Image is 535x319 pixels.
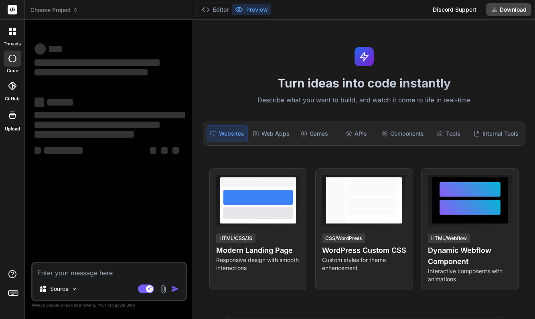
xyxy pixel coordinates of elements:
div: Components [378,125,427,142]
img: Pick Models [71,286,78,293]
button: Download [486,3,531,16]
p: Responsive design with smooth interactions [216,256,300,272]
span: ‌ [34,59,160,66]
span: ‌ [34,98,44,107]
h4: WordPress Custom CSS [322,245,406,256]
span: ‌ [34,43,46,55]
span: ‌ [34,69,148,75]
div: Tools [429,125,469,142]
p: Custom styles for theme enhancement [322,256,406,272]
span: ‌ [172,147,179,154]
label: threads [4,41,21,47]
span: ‌ [47,99,73,106]
p: Source [50,285,69,293]
h4: Dynamic Webflow Component [428,245,512,267]
label: Upload [5,126,20,132]
div: HTML/Webflow [428,234,470,243]
span: ‌ [150,147,156,154]
h4: Modern Landing Page [216,245,300,256]
p: Interactive components with animations [428,267,512,283]
span: Choose Project [30,6,78,14]
span: ‌ [34,122,160,128]
div: Web Apps [249,125,293,142]
span: ‌ [44,147,83,154]
img: attachment [159,284,168,294]
span: ‌ [34,112,185,118]
div: Discord Support [428,3,481,16]
div: HTML/CSS/JS [216,234,255,243]
div: Websites [207,125,248,142]
button: Editor [199,4,232,15]
p: Describe what you want to build, and watch it come to life in real-time [198,95,530,106]
label: GitHub [5,95,20,102]
button: Preview [232,4,271,15]
span: ‌ [34,147,41,154]
img: icon [171,285,179,293]
div: APIs [336,125,376,142]
h1: Turn ideas into code instantly [198,76,530,90]
div: Internal Tools [470,125,522,142]
div: CSS/WordPress [322,234,365,243]
label: code [7,67,18,74]
div: Games [294,125,334,142]
span: ‌ [34,131,134,138]
p: Always double-check its answers. Your in Bind [31,301,187,309]
span: ‌ [49,46,62,52]
span: ‌ [161,147,168,154]
span: privacy [107,303,122,307]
